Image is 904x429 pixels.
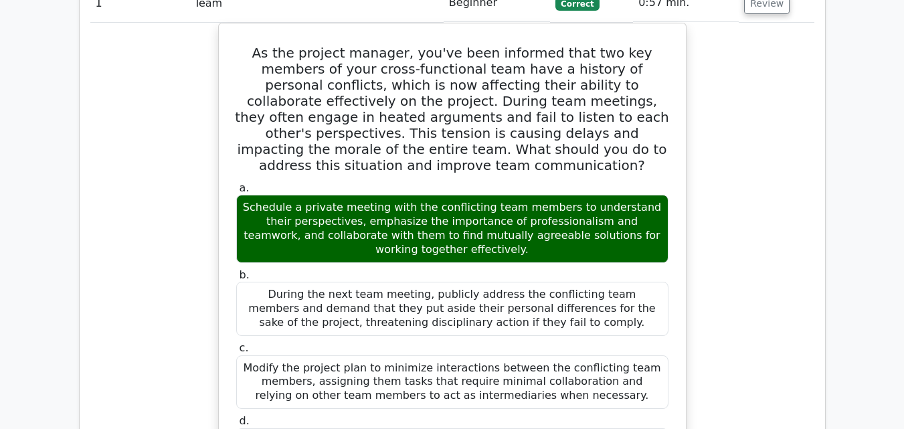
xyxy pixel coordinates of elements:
div: Schedule a private meeting with the conflicting team members to understand their perspectives, em... [236,195,668,262]
h5: As the project manager, you've been informed that two key members of your cross-functional team h... [235,45,670,173]
span: a. [240,181,250,194]
span: d. [240,414,250,427]
div: Modify the project plan to minimize interactions between the conflicting team members, assigning ... [236,355,668,409]
span: b. [240,268,250,281]
span: c. [240,341,249,354]
div: During the next team meeting, publicly address the conflicting team members and demand that they ... [236,282,668,335]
